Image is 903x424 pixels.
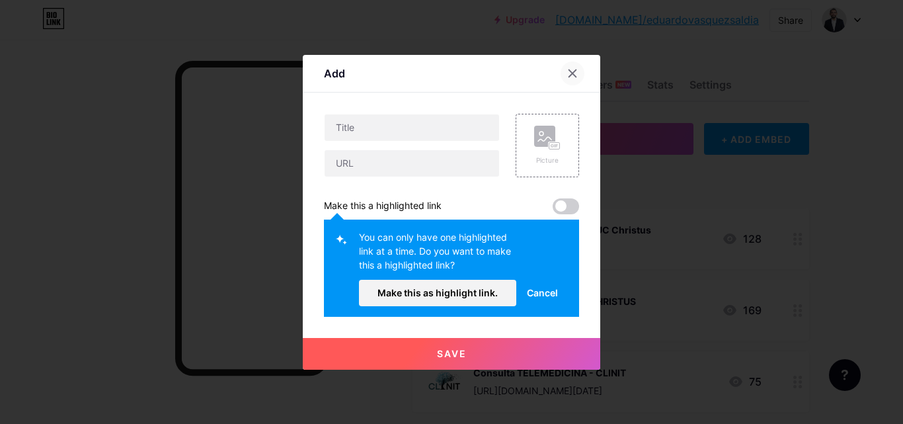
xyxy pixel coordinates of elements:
[325,114,499,141] input: Title
[359,230,516,280] div: You can only have one highlighted link at a time. Do you want to make this a highlighted link?
[527,286,558,300] span: Cancel
[534,155,561,165] div: Picture
[324,65,345,81] div: Add
[359,280,516,306] button: Make this as highlight link.
[303,338,600,370] button: Save
[516,280,569,306] button: Cancel
[325,150,499,177] input: URL
[377,287,498,298] span: Make this as highlight link.
[324,198,442,214] div: Make this a highlighted link
[437,348,467,359] span: Save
